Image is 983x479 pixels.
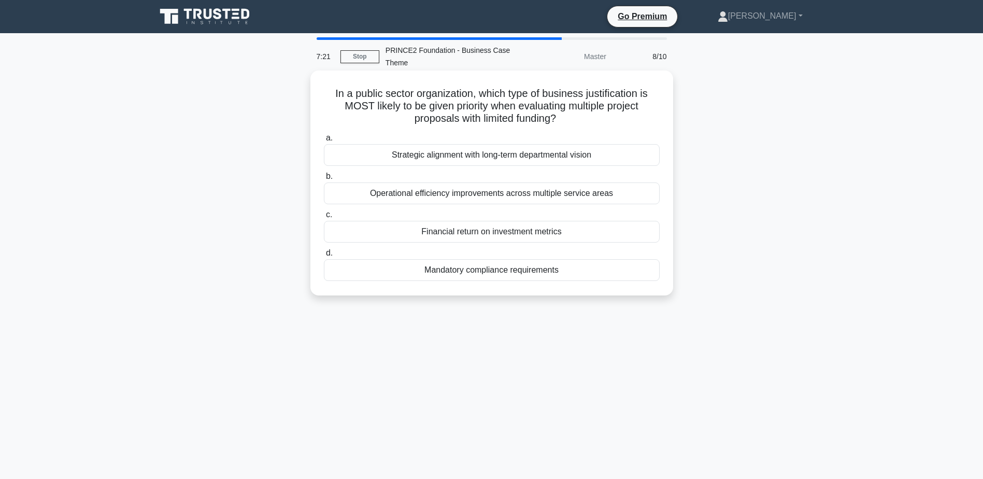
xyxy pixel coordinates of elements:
span: a. [326,133,333,142]
div: Operational efficiency improvements across multiple service areas [324,182,660,204]
div: Master [522,46,612,67]
span: b. [326,172,333,180]
a: Go Premium [611,10,673,23]
a: [PERSON_NAME] [693,6,828,26]
div: PRINCE2 Foundation - Business Case Theme [379,40,522,73]
h5: In a public sector organization, which type of business justification is MOST likely to be given ... [323,87,661,125]
div: 7:21 [310,46,340,67]
div: Financial return on investment metrics [324,221,660,243]
div: 8/10 [612,46,673,67]
span: c. [326,210,332,219]
div: Strategic alignment with long-term departmental vision [324,144,660,166]
span: d. [326,248,333,257]
div: Mandatory compliance requirements [324,259,660,281]
a: Stop [340,50,379,63]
